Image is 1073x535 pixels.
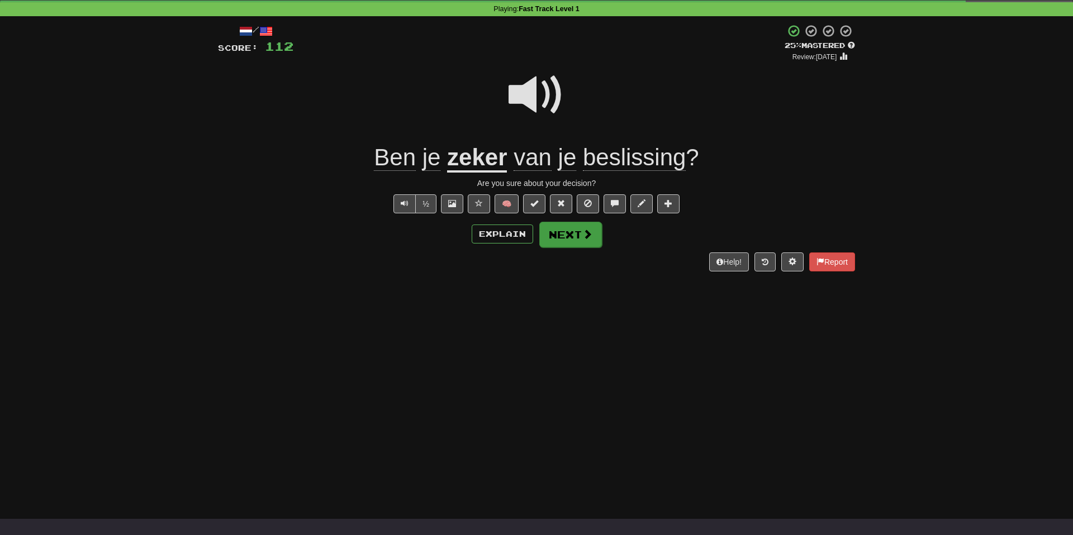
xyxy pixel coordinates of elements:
[583,144,686,171] span: beslissing
[472,224,533,243] button: Explain
[507,144,699,171] span: ?
[218,178,855,189] div: Are you sure about your decision?
[519,5,580,13] strong: Fast Track Level 1
[265,39,293,53] span: 112
[422,144,441,171] span: je
[550,194,572,213] button: Reset to 0% Mastered (alt+r)
[657,194,680,213] button: Add to collection (alt+a)
[468,194,490,213] button: Favorite sentence (alt+f)
[374,144,416,171] span: Ben
[441,194,463,213] button: Show image (alt+x)
[792,53,837,61] small: Review: [DATE]
[514,144,552,171] span: van
[558,144,577,171] span: je
[539,222,602,247] button: Next
[447,144,507,173] u: zeker
[391,194,436,213] div: Text-to-speech controls
[393,194,416,213] button: Play sentence audio (ctl+space)
[630,194,653,213] button: Edit sentence (alt+d)
[218,24,293,38] div: /
[709,252,749,271] button: Help!
[218,43,258,52] span: Score:
[754,252,776,271] button: Round history (alt+y)
[577,194,599,213] button: Ignore sentence (alt+i)
[495,194,519,213] button: 🧠
[523,194,545,213] button: Set this sentence to 100% Mastered (alt+m)
[809,252,855,271] button: Report
[785,41,855,51] div: Mastered
[415,194,436,213] button: ½
[785,41,801,50] span: 25 %
[604,194,626,213] button: Discuss sentence (alt+u)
